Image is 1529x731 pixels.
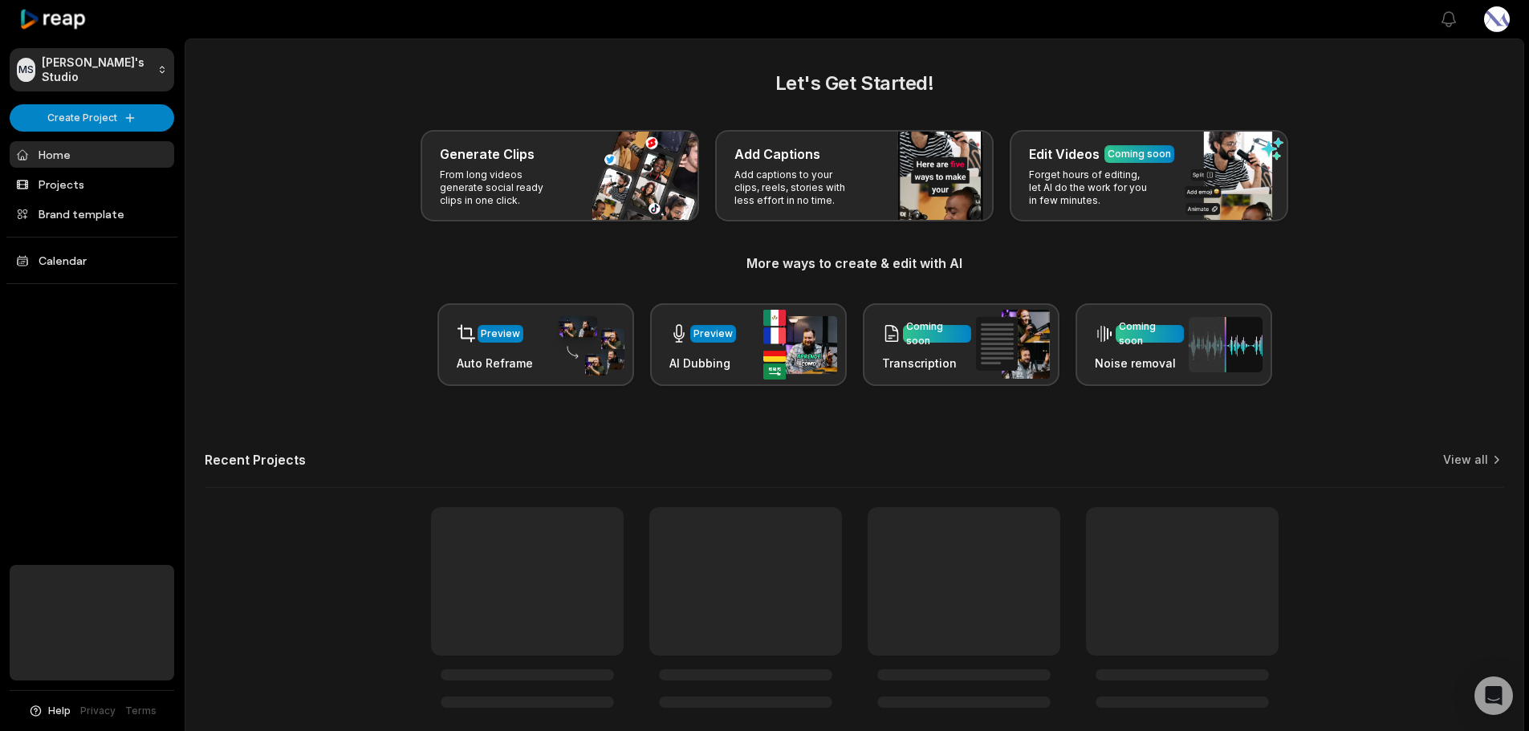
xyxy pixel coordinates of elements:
[10,247,174,274] a: Calendar
[28,704,71,718] button: Help
[1119,319,1181,348] div: Coming soon
[80,704,116,718] a: Privacy
[440,144,535,164] h3: Generate Clips
[205,452,306,468] h2: Recent Projects
[976,310,1050,379] img: transcription.png
[205,254,1504,273] h3: More ways to create & edit with AI
[906,319,968,348] div: Coming soon
[10,104,174,132] button: Create Project
[125,704,157,718] a: Terms
[1474,676,1513,715] div: Open Intercom Messenger
[481,327,520,341] div: Preview
[734,144,820,164] h3: Add Captions
[693,327,733,341] div: Preview
[1108,147,1171,161] div: Coming soon
[457,355,533,372] h3: Auto Reframe
[1095,355,1184,372] h3: Noise removal
[205,69,1504,98] h2: Let's Get Started!
[440,169,564,207] p: From long videos generate social ready clips in one click.
[882,355,971,372] h3: Transcription
[1189,317,1263,372] img: noise_removal.png
[734,169,859,207] p: Add captions to your clips, reels, stories with less effort in no time.
[1029,144,1100,164] h3: Edit Videos
[551,314,624,376] img: auto_reframe.png
[10,201,174,227] a: Brand template
[10,141,174,168] a: Home
[1029,169,1153,207] p: Forget hours of editing, let AI do the work for you in few minutes.
[1443,452,1488,468] a: View all
[17,58,35,82] div: MS
[42,55,151,84] p: [PERSON_NAME]'s Studio
[763,310,837,380] img: ai_dubbing.png
[669,355,736,372] h3: AI Dubbing
[10,171,174,197] a: Projects
[48,704,71,718] span: Help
